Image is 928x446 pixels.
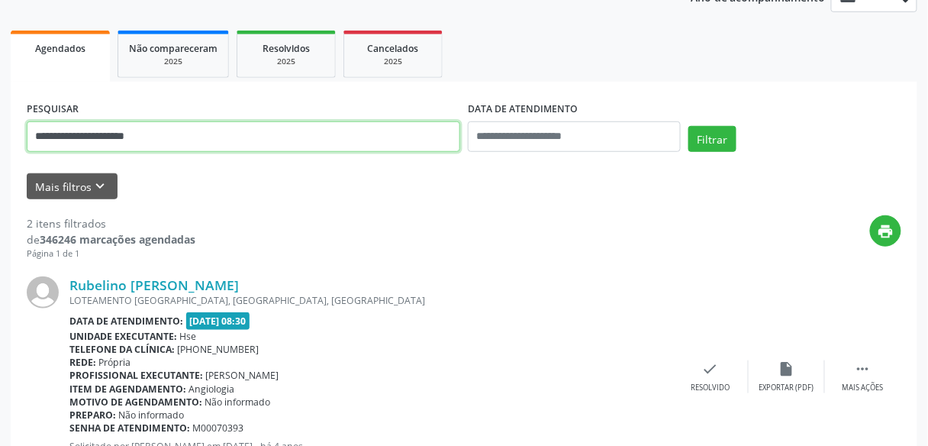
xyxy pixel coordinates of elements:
span: Hse [180,330,197,343]
span: Cancelados [368,42,419,55]
button: Mais filtroskeyboard_arrow_down [27,173,118,200]
b: Profissional executante: [69,369,203,382]
span: [PHONE_NUMBER] [178,343,259,356]
div: Mais ações [843,383,884,393]
span: M00070393 [193,422,244,435]
img: img [27,276,59,309]
span: Não informado [205,396,271,409]
a: Rubelino [PERSON_NAME] [69,276,239,293]
span: Própria [99,356,131,369]
div: LOTEAMENTO [GEOGRAPHIC_DATA], [GEOGRAPHIC_DATA], [GEOGRAPHIC_DATA] [69,294,672,307]
b: Data de atendimento: [69,315,183,328]
div: 2025 [248,56,324,67]
label: PESQUISAR [27,98,79,121]
i: check [702,360,719,377]
i: print [878,223,894,240]
label: DATA DE ATENDIMENTO [468,98,578,121]
div: Página 1 de 1 [27,247,195,260]
button: print [870,215,901,247]
div: Resolvido [691,383,730,393]
span: [PERSON_NAME] [206,369,279,382]
div: 2025 [355,56,431,67]
b: Preparo: [69,409,116,422]
i: insert_drive_file [778,360,795,377]
span: Resolvidos [263,42,310,55]
b: Unidade executante: [69,330,177,343]
b: Item de agendamento: [69,383,186,396]
b: Rede: [69,356,96,369]
span: Não compareceram [129,42,217,55]
span: Angiologia [189,383,235,396]
span: [DATE] 08:30 [186,312,250,330]
button: Filtrar [688,126,736,152]
strong: 346246 marcações agendadas [40,232,195,247]
b: Senha de atendimento: [69,422,190,435]
span: Agendados [35,42,85,55]
div: 2025 [129,56,217,67]
div: Exportar (PDF) [759,383,814,393]
i:  [855,360,872,377]
b: Telefone da clínica: [69,343,175,356]
b: Motivo de agendamento: [69,396,202,409]
span: Não informado [119,409,185,422]
div: 2 itens filtrados [27,215,195,231]
i: keyboard_arrow_down [92,178,109,195]
div: de [27,231,195,247]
